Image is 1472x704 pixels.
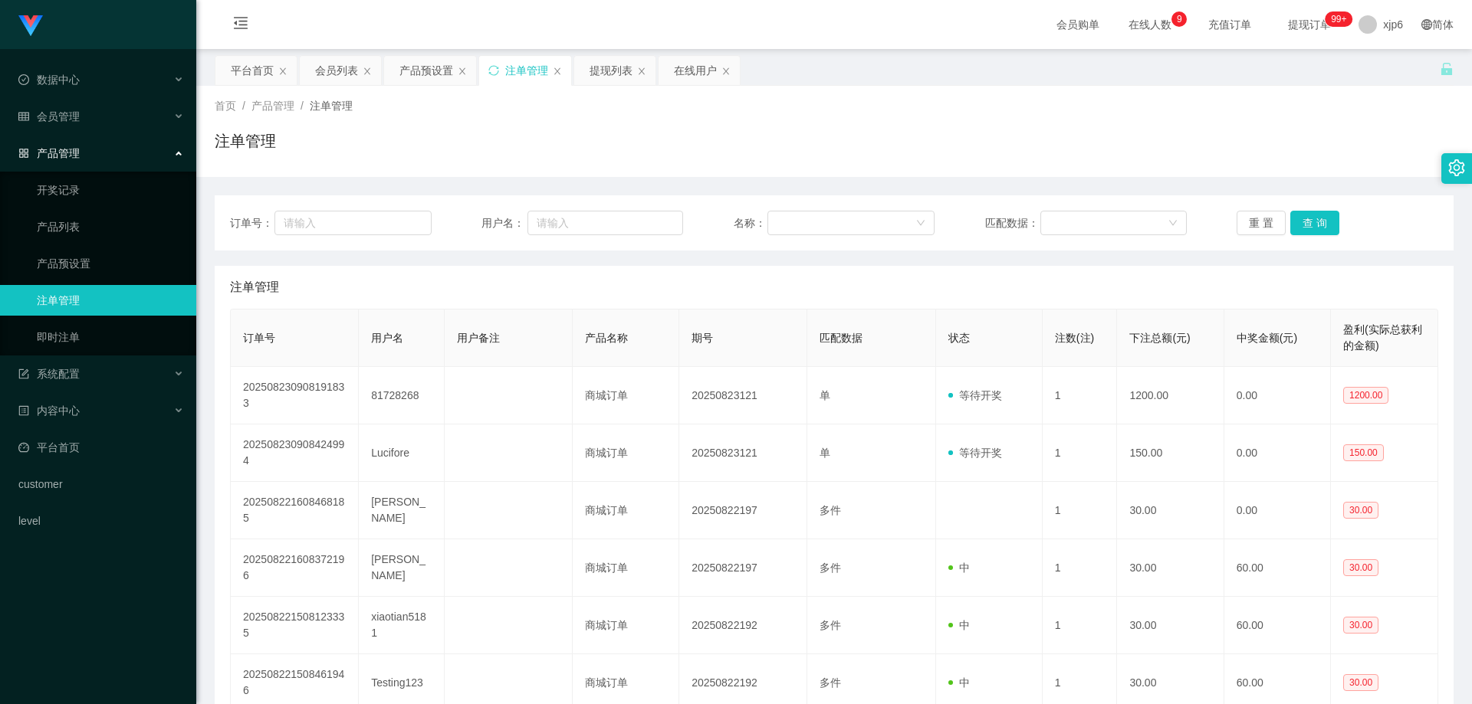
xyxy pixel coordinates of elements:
span: 中奖金额(元) [1237,332,1297,344]
span: 30.00 [1343,559,1378,576]
span: 下注总额(元) [1129,332,1190,344]
span: 产品名称 [585,332,628,344]
span: 多件 [820,619,841,631]
a: 产品预设置 [37,248,184,279]
td: 20250822197 [679,539,807,597]
td: 202508230908191833 [231,367,359,424]
td: 30.00 [1117,539,1224,597]
a: 产品列表 [37,211,184,242]
span: 产品管理 [18,147,80,159]
div: 产品预设置 [399,56,453,85]
span: 订单号 [243,332,275,344]
td: 1200.00 [1117,367,1224,424]
td: [PERSON_NAME] [359,539,444,597]
td: 0.00 [1224,424,1331,482]
span: 提现订单 [1280,19,1339,30]
span: 名称： [734,215,767,231]
span: 30.00 [1343,617,1378,634]
input: 请输入 [274,211,431,235]
span: 多件 [820,676,841,689]
h1: 注单管理 [215,129,276,152]
span: 30.00 [1343,674,1378,691]
i: 图标: table [18,111,29,122]
span: 充值订单 [1201,19,1259,30]
span: 期号 [692,332,713,344]
i: 图标: unlock [1440,62,1454,76]
td: 202508221608372196 [231,539,359,597]
a: customer [18,469,184,499]
i: 图标: setting [1448,159,1465,176]
td: Lucifore [359,424,444,482]
div: 注单管理 [505,56,548,85]
td: 商城订单 [573,424,679,482]
span: / [242,100,245,112]
i: 图标: global [1421,19,1432,30]
span: 在线人数 [1121,19,1179,30]
td: 1 [1043,539,1118,597]
td: 20250823121 [679,424,807,482]
div: 平台首页 [231,56,274,85]
span: 会员管理 [18,110,80,123]
td: 1 [1043,482,1118,539]
td: 0.00 [1224,482,1331,539]
span: 多件 [820,562,841,574]
td: 商城订单 [573,482,679,539]
td: 0.00 [1224,367,1331,424]
td: 150.00 [1117,424,1224,482]
div: 在线用户 [674,56,717,85]
span: 注单管理 [230,278,279,296]
span: 盈利(实际总获利的金额) [1343,323,1422,352]
td: 30.00 [1117,597,1224,654]
span: 产品管理 [251,100,294,112]
input: 请输入 [527,211,683,235]
img: logo.9652507e.png [18,15,43,37]
span: 单 [820,447,830,459]
i: 图标: close [458,67,467,76]
i: 图标: check-circle-o [18,74,29,85]
a: 即时注单 [37,322,184,352]
span: 1200.00 [1343,387,1388,404]
span: 中 [948,562,970,574]
td: 81728268 [359,367,444,424]
span: 注单管理 [310,100,353,112]
span: / [301,100,304,112]
span: 首页 [215,100,236,112]
span: 数据中心 [18,74,80,86]
td: 20250822197 [679,482,807,539]
i: 图标: down [1168,218,1178,229]
td: 60.00 [1224,597,1331,654]
span: 匹配数据： [985,215,1040,231]
td: 202508221608468185 [231,482,359,539]
span: 用户名： [481,215,527,231]
a: level [18,506,184,536]
span: 状态 [948,332,970,344]
a: 图标: dashboard平台首页 [18,432,184,463]
sup: 9 [1171,11,1187,27]
span: 中 [948,619,970,631]
i: 图标: form [18,368,29,379]
i: 图标: close [553,67,562,76]
i: 图标: down [916,218,925,229]
td: 1 [1043,424,1118,482]
span: 多件 [820,504,841,516]
td: 202508230908424994 [231,424,359,482]
i: 图标: appstore-o [18,148,29,159]
div: 会员列表 [315,56,358,85]
a: 开奖记录 [37,175,184,205]
i: 图标: sync [488,65,499,76]
td: 20250823121 [679,367,807,424]
td: 202508221508123335 [231,597,359,654]
sup: 166 [1325,11,1352,27]
i: 图标: profile [18,405,29,416]
td: [PERSON_NAME] [359,482,444,539]
td: 商城订单 [573,597,679,654]
span: 匹配数据 [820,332,863,344]
td: 60.00 [1224,539,1331,597]
button: 重 置 [1237,211,1286,235]
td: 30.00 [1117,482,1224,539]
td: 1 [1043,597,1118,654]
span: 用户名 [371,332,403,344]
i: 图标: close [278,67,287,76]
span: 单 [820,389,830,401]
span: 150.00 [1343,444,1384,461]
